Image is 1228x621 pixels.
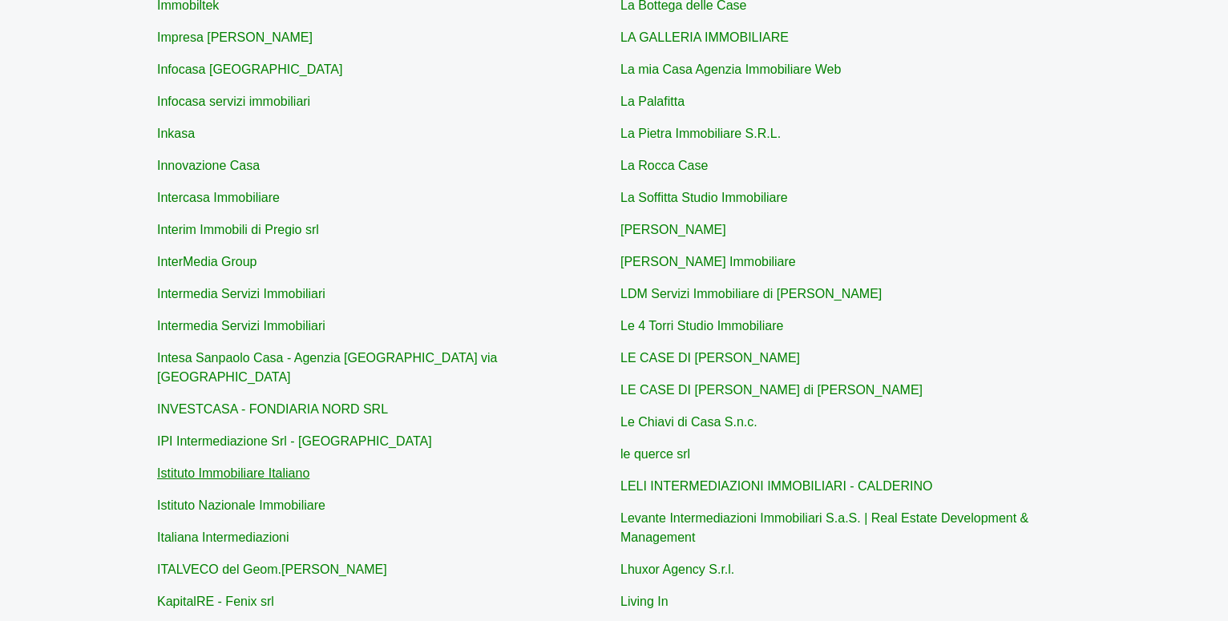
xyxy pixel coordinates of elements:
[157,95,310,108] a: Infocasa servizi immobiliari
[620,595,669,608] a: Living In
[620,95,685,108] a: La Palafitta
[620,415,757,429] a: Le Chiavi di Casa S.n.c.
[620,223,726,236] a: [PERSON_NAME]
[157,563,387,576] a: ITALVECO del Geom.[PERSON_NAME]
[620,191,788,204] a: La Soffitta Studio Immobiliare
[620,479,932,493] a: LELI INTERMEDIAZIONI IMMOBILIARI - CALDERINO
[620,383,923,397] a: LE CASE DI [PERSON_NAME] di [PERSON_NAME]
[620,127,781,140] a: La Pietra Immobiliare S.R.L.
[157,402,388,416] a: INVESTCASA - FONDIARIA NORD SRL
[157,191,280,204] a: Intercasa Immobiliare
[157,319,325,333] a: Intermedia Servizi Immobiliari
[157,434,432,448] a: IPI Intermediazione Srl - [GEOGRAPHIC_DATA]
[157,223,319,236] a: Interim Immobili di Pregio srl
[620,563,734,576] a: Lhuxor Agency S.r.l.
[157,498,325,512] a: Istituto Nazionale Immobiliare
[157,530,289,544] a: Italiana Intermediazioni
[620,159,708,172] a: La Rocca Case
[620,351,800,365] a: LE CASE DI [PERSON_NAME]
[620,255,796,268] a: [PERSON_NAME] Immobiliare
[157,159,260,172] a: Innovazione Casa
[157,63,342,76] a: Infocasa [GEOGRAPHIC_DATA]
[157,466,309,480] a: Istituto Immobiliare Italiano
[157,351,498,384] a: Intesa Sanpaolo Casa - Agenzia [GEOGRAPHIC_DATA] via [GEOGRAPHIC_DATA]
[620,30,789,44] a: LA GALLERIA IMMOBILIARE
[620,447,690,461] a: le querce srl
[157,595,274,608] a: KapitalRE - Fenix srl
[157,255,257,268] a: InterMedia Group
[620,287,882,300] a: LDM Servizi Immobiliare di [PERSON_NAME]
[620,319,783,333] a: Le 4 Torri Studio Immobiliare
[620,511,1028,544] a: Levante Intermediazioni Immobiliari S.a.S. | Real Estate Development & Management
[620,63,841,76] a: La mia Casa Agenzia Immobiliare Web
[157,287,325,300] a: Intermedia Servizi Immobiliari
[157,30,313,44] a: Impresa [PERSON_NAME]
[157,127,195,140] a: Inkasa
